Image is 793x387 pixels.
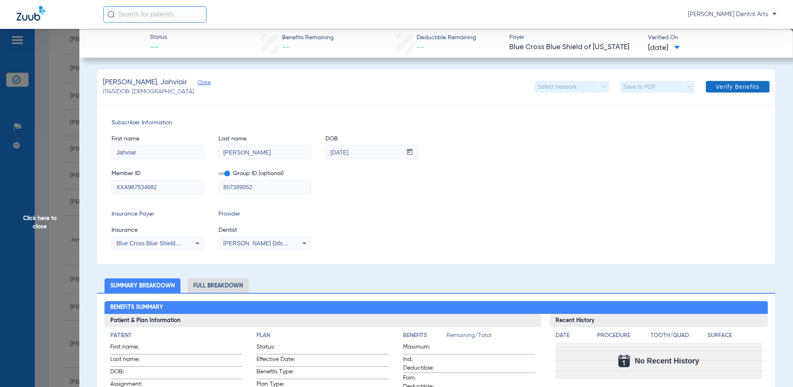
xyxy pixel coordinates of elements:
span: DOB: [110,368,151,379]
span: Payer [509,33,641,42]
app-breakdown-title: Procedure [597,331,648,343]
span: Verified On [648,33,780,42]
li: Full Breakdown [188,278,249,293]
h2: Benefits Summary [104,301,768,314]
span: Benefits Remaining [282,33,334,42]
span: Last name [218,135,311,143]
span: Ind. Deductible: [403,355,444,373]
span: Subscriber Information [112,119,761,127]
span: No Recent History [635,357,699,365]
button: Verify Benefits [706,81,769,93]
h4: Patient [110,331,242,340]
span: DOB [325,135,418,143]
h3: Recent History [550,314,768,327]
h4: Date [556,331,590,340]
app-breakdown-title: Tooth/Quad [651,331,705,343]
span: Last name: [110,355,151,366]
h3: Patient & Plan Information [104,314,541,327]
span: Close [197,80,205,88]
span: First name [112,135,204,143]
span: Group ID (optional) [218,169,311,178]
span: Verify Benefits [716,83,760,90]
span: Deductible Remaining [417,33,476,42]
span: Blue Cross Blue Shield Of [US_STATE] [116,240,217,247]
span: [DATE] [648,43,680,53]
app-breakdown-title: Benefits [403,331,446,343]
span: -- [417,44,424,51]
span: Blue Cross Blue Shield of [US_STATE] [509,42,641,52]
span: Member ID [112,169,204,178]
app-breakdown-title: Surface [708,331,762,343]
span: Effective Date: [256,355,297,366]
span: Benefits Type: [256,368,297,379]
img: Calendar [618,355,630,367]
span: Status: [256,343,297,354]
span: Dentist [218,226,311,235]
h4: Plan [256,331,389,340]
h4: Benefits [403,331,446,340]
li: Summary Breakdown [104,278,180,293]
span: (1145) DOB: [DEMOGRAPHIC_DATA] [103,88,194,96]
span: [PERSON_NAME] Dental Arts [688,10,776,19]
span: Insurance Payer [112,210,204,218]
span: [PERSON_NAME], Jahviair [103,77,187,88]
span: Maximum: [403,343,444,354]
span: -- [282,44,290,51]
h4: Procedure [597,331,648,340]
span: [PERSON_NAME] Dds 1124316112 [223,240,317,247]
span: -- [150,42,167,54]
span: Insurance [112,226,204,235]
span: Status [150,33,167,42]
app-breakdown-title: Date [556,331,590,343]
h4: Tooth/Quad [651,331,705,340]
img: Zuub Logo [17,6,45,21]
h4: Surface [708,331,762,340]
img: Search Icon [107,11,115,18]
span: Provider [218,210,311,218]
span: First name: [110,343,151,354]
input: Search for patients [103,6,207,23]
button: Open calendar [402,146,418,159]
iframe: Chat Widget [752,347,793,387]
span: Remaining/Total [446,331,535,343]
